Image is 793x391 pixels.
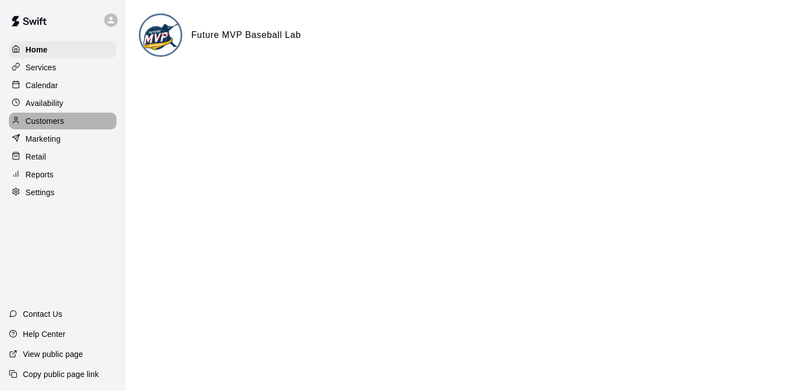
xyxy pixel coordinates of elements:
[26,80,58,91] p: Calendar
[23,369,99,380] p: Copy public page link
[9,148,117,165] a: Retail
[26,187,55,198] p: Settings
[26,169,54,180] p: Reports
[23,349,83,360] p: View public page
[26,62,56,73] p: Services
[26,44,48,55] p: Home
[26,133,61,144] p: Marketing
[23,329,65,340] p: Help Center
[9,113,117,129] a: Customers
[26,98,64,109] p: Availability
[26,115,64,127] p: Customers
[9,184,117,201] a: Settings
[26,151,46,162] p: Retail
[191,28,301,42] h6: Future MVP Baseball Lab
[9,77,117,94] a: Calendar
[9,59,117,76] a: Services
[23,308,62,320] p: Contact Us
[141,15,182,57] img: Future MVP Baseball Lab logo
[9,131,117,147] a: Marketing
[9,95,117,112] a: Availability
[9,166,117,183] a: Reports
[9,41,117,58] a: Home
